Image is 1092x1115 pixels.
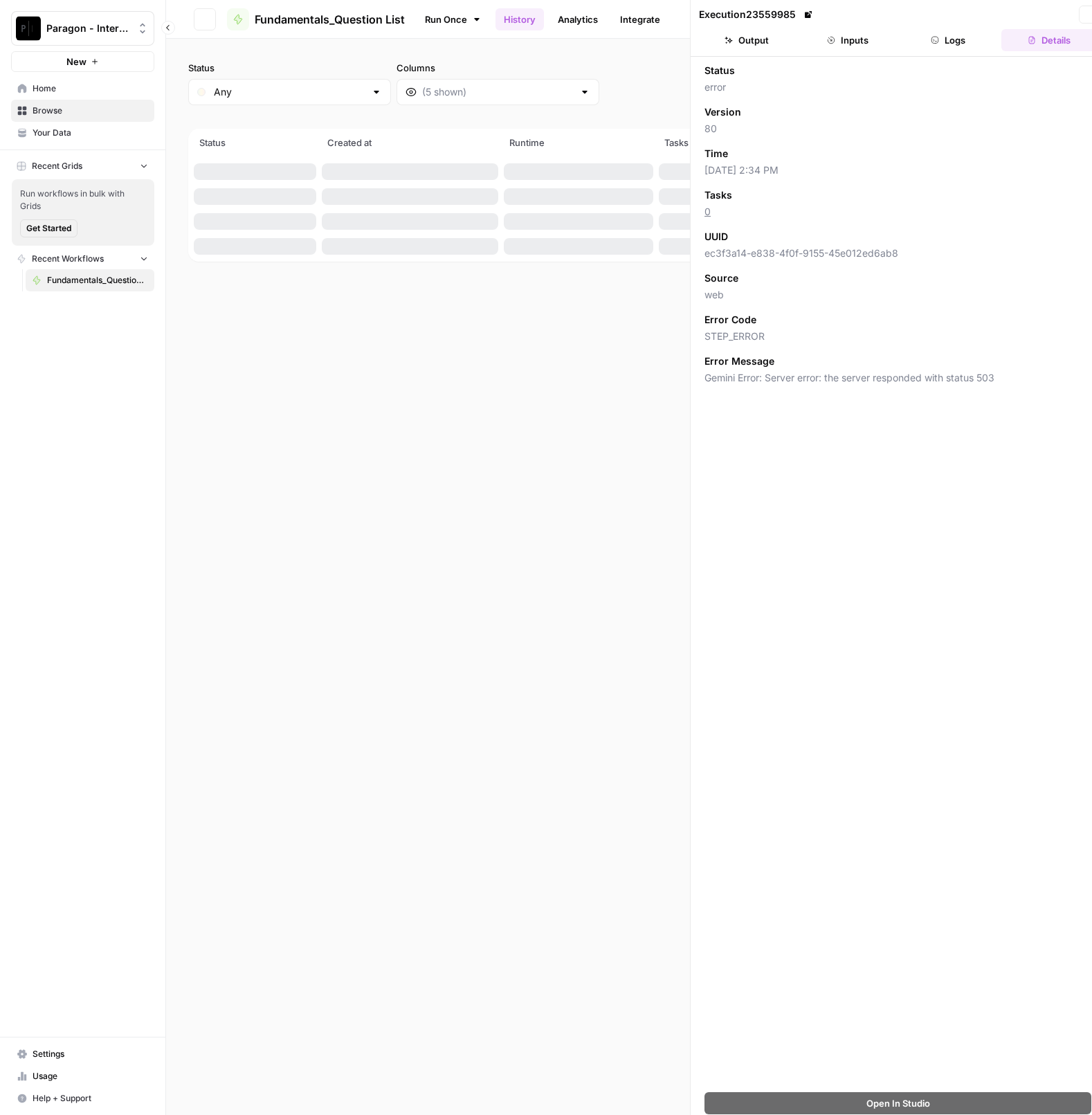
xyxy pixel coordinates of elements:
th: Tasks [656,129,778,159]
span: Error Code [704,313,756,327]
span: Your Data [33,127,148,139]
a: Your Data [11,122,154,144]
a: Home [11,78,154,100]
button: Recent Grids [11,156,154,176]
span: Usage [33,1070,148,1082]
button: Workspace: Paragon - Internal Usage [11,11,154,46]
button: Open In Studio [704,1092,1091,1114]
span: Browse [33,105,148,117]
div: Execution 23559985 [699,8,815,21]
button: Output [699,29,794,51]
span: Fundamentals_Question List [255,11,405,28]
a: Settings [11,1043,154,1065]
label: Status [188,61,391,75]
label: Columns [397,61,599,75]
span: Paragon - Internal Usage [46,21,130,35]
a: Fundamentals_Question List [227,8,405,30]
span: Error Message [704,354,774,368]
span: Time [704,147,728,161]
a: 0 [704,206,711,217]
span: Settings [33,1048,148,1060]
button: Get Started [20,219,78,237]
span: Recent Grids [32,160,82,172]
span: Tasks [704,188,732,202]
a: Integrate [612,8,668,30]
span: web [704,288,1091,302]
span: Fundamentals_Question List [47,274,148,287]
span: Run workflows in bulk with Grids [20,188,146,212]
input: (5 shown) [422,85,574,99]
span: 80 [704,122,1091,136]
button: Inputs [800,29,895,51]
span: Version [704,105,741,119]
th: Created at [319,129,501,159]
span: Open In Studio [866,1096,930,1110]
button: New [11,51,154,72]
a: Browse [11,100,154,122]
span: Help + Support [33,1092,148,1105]
span: Recent Workflows [32,253,104,265]
span: Home [33,82,148,95]
a: Run Once [416,8,490,31]
span: Get Started [26,222,71,235]
span: STEP_ERROR [704,329,1091,343]
a: Analytics [549,8,606,30]
span: ec3f3a14-e838-4f0f-9155-45e012ed6ab8 [704,246,1091,260]
a: History [495,8,544,30]
th: Status [191,129,319,159]
span: UUID [704,230,728,244]
span: Status [704,64,735,78]
img: Paragon - Internal Usage Logo [16,16,41,41]
th: Runtime [501,129,656,159]
span: Source [704,271,738,285]
input: Any [214,85,365,99]
button: Recent Workflows [11,248,154,269]
button: Logs [901,29,997,51]
span: [DATE] 2:34 PM [704,163,1091,177]
button: Help + Support [11,1087,154,1109]
span: error [704,80,1091,94]
a: Usage [11,1065,154,1087]
span: New [66,55,87,69]
span: Gemini Error: Server error: the server responded with status 503 [704,371,1091,385]
a: Fundamentals_Question List [26,269,154,291]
